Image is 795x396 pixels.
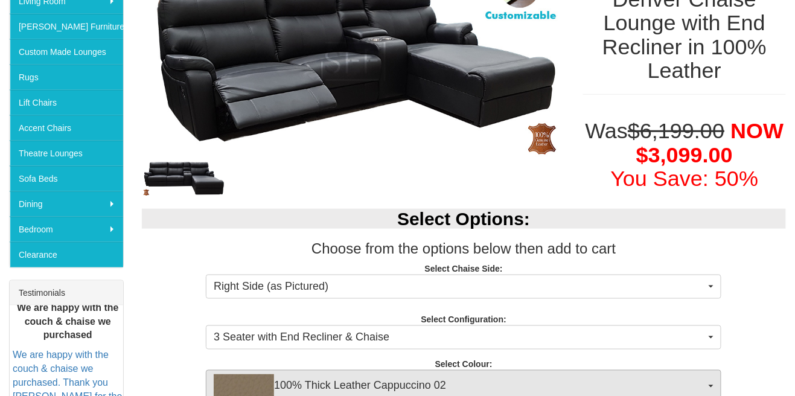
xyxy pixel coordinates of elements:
a: Sofa Beds [10,166,123,191]
a: Bedroom [10,217,123,242]
span: 3 Seater with End Recliner & Chaise [214,330,706,345]
strong: Select Colour: [435,359,493,369]
del: $6,199.00 [628,118,724,143]
div: Testimonials [10,281,123,305]
span: Right Side (as Pictured) [214,279,706,295]
a: Custom Made Lounges [10,39,123,65]
strong: Select Chaise Side: [425,264,503,273]
a: Dining [10,191,123,217]
strong: Select Configuration: [421,315,506,324]
span: NOW $3,099.00 [636,118,784,167]
a: [PERSON_NAME] Furniture [10,14,123,39]
a: Theatre Lounges [10,141,123,166]
a: Clearance [10,242,123,267]
a: Lift Chairs [10,90,123,115]
a: Rugs [10,65,123,90]
a: Accent Chairs [10,115,123,141]
h3: Choose from the options below then add to cart [142,241,787,257]
button: Right Side (as Pictured) [206,275,721,299]
h1: Was [583,119,786,191]
button: 3 Seater with End Recliner & Chaise [206,325,721,350]
font: You Save: 50% [611,166,759,191]
b: We are happy with the couch & chaise we purchased [17,303,119,341]
b: Select Options: [397,209,530,229]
